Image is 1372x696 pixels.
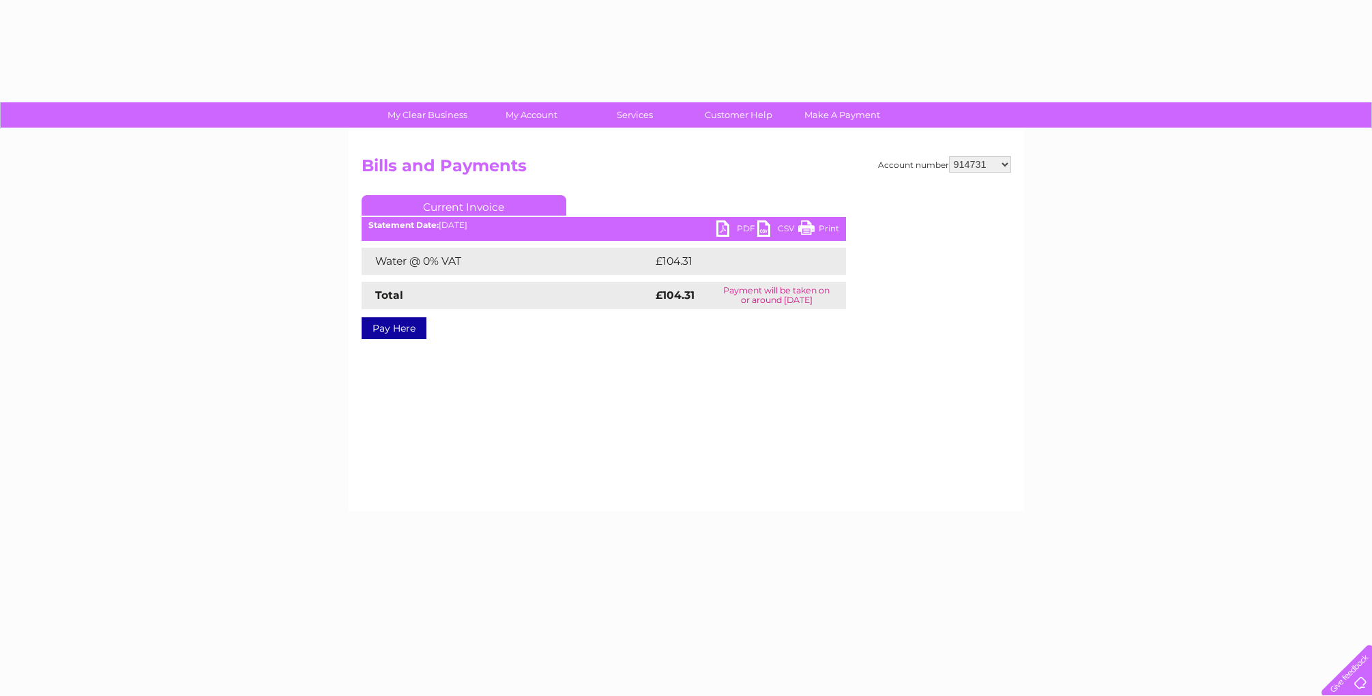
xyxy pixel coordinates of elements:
[878,156,1011,173] div: Account number
[362,248,652,275] td: Water @ 0% VAT
[362,195,566,216] a: Current Invoice
[786,102,899,128] a: Make A Payment
[656,289,695,302] strong: £104.31
[362,220,846,230] div: [DATE]
[579,102,691,128] a: Services
[368,220,439,230] b: Statement Date:
[707,282,845,309] td: Payment will be taken on or around [DATE]
[362,156,1011,182] h2: Bills and Payments
[652,248,820,275] td: £104.31
[371,102,484,128] a: My Clear Business
[375,289,403,302] strong: Total
[716,220,757,240] a: PDF
[682,102,795,128] a: Customer Help
[798,220,839,240] a: Print
[362,317,426,339] a: Pay Here
[757,220,798,240] a: CSV
[475,102,587,128] a: My Account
